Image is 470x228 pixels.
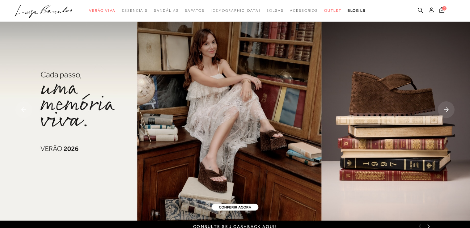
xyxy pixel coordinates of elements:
span: Sapatos [185,8,204,13]
a: noSubCategoriesText [290,5,318,16]
a: noSubCategoriesText [122,5,148,16]
span: Sandálias [154,8,179,13]
a: noSubCategoriesText [266,5,284,16]
button: 0 [438,7,446,15]
a: BLOG LB [348,5,366,16]
span: [DEMOGRAPHIC_DATA] [211,8,260,13]
span: Outlet [324,8,341,13]
span: 0 [442,6,447,11]
span: Verão Viva [89,8,116,13]
span: Acessórios [290,8,318,13]
a: noSubCategoriesText [89,5,116,16]
span: Essenciais [122,8,148,13]
span: Bolsas [266,8,284,13]
span: BLOG LB [348,8,366,13]
a: noSubCategoriesText [211,5,260,16]
a: noSubCategoriesText [154,5,179,16]
a: noSubCategoriesText [324,5,341,16]
a: noSubCategoriesText [185,5,204,16]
